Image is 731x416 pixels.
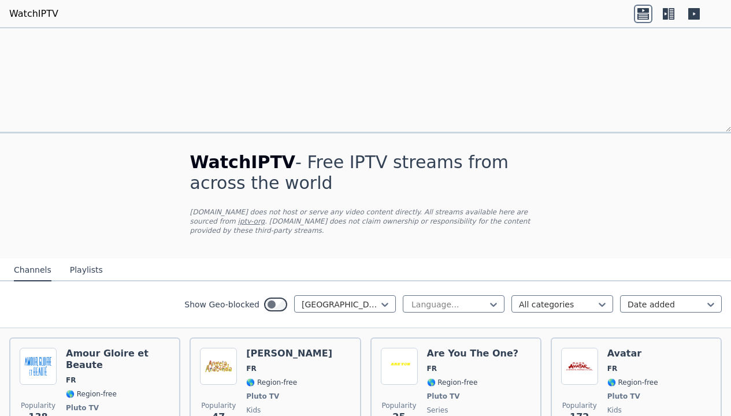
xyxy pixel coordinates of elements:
[190,152,296,172] span: WatchIPTV
[427,392,460,401] span: Pluto TV
[200,348,237,385] img: Angela Anaconda
[607,378,658,387] span: 🌎 Region-free
[21,401,55,410] span: Popularity
[238,217,265,225] a: iptv-org
[66,348,170,371] h6: Amour Gloire et Beaute
[246,406,261,415] span: kids
[14,259,51,281] button: Channels
[381,401,416,410] span: Popularity
[190,152,541,194] h1: - Free IPTV streams from across the world
[607,348,658,359] h6: Avatar
[246,392,279,401] span: Pluto TV
[427,348,519,359] h6: Are You The One?
[246,364,256,373] span: FR
[607,364,617,373] span: FR
[66,389,117,399] span: 🌎 Region-free
[66,403,99,413] span: Pluto TV
[607,392,640,401] span: Pluto TV
[427,364,437,373] span: FR
[427,378,478,387] span: 🌎 Region-free
[246,348,332,359] h6: [PERSON_NAME]
[184,299,259,310] label: Show Geo-blocked
[381,348,418,385] img: Are You The One?
[246,378,297,387] span: 🌎 Region-free
[201,401,236,410] span: Popularity
[20,348,57,385] img: Amour Gloire et Beaute
[427,406,448,415] span: series
[562,401,597,410] span: Popularity
[190,207,541,235] p: [DOMAIN_NAME] does not host or serve any video content directly. All streams available here are s...
[66,376,76,385] span: FR
[561,348,598,385] img: Avatar
[9,7,58,21] a: WatchIPTV
[70,259,103,281] button: Playlists
[607,406,622,415] span: kids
